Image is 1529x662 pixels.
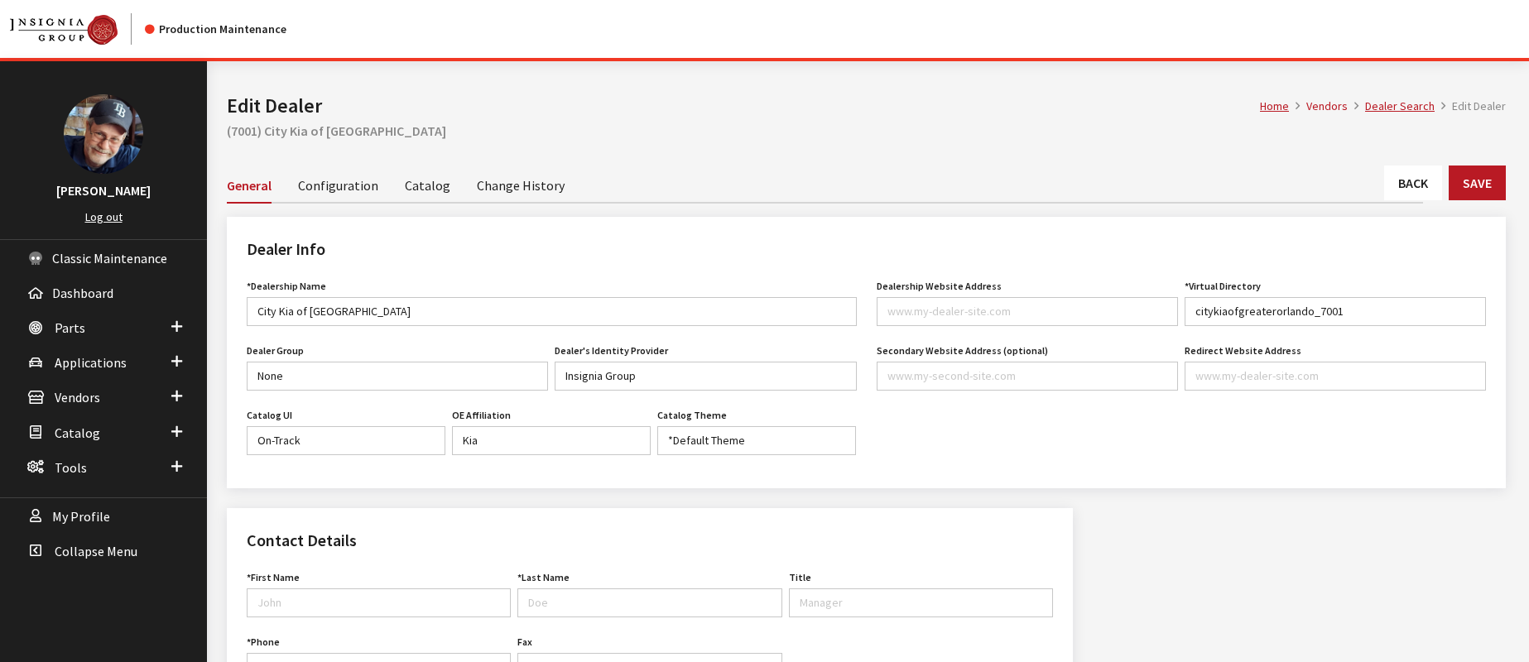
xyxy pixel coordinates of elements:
[555,343,668,358] label: Dealer's Identity Provider
[1449,165,1506,200] button: Save
[64,94,143,174] img: Ray Goodwin
[247,297,857,326] input: My Dealer
[1289,98,1348,115] li: Vendors
[247,588,511,617] input: John
[877,343,1048,358] label: Secondary Website Address (optional)
[52,285,113,301] span: Dashboard
[55,425,100,441] span: Catalog
[405,167,450,202] a: Catalog
[247,237,1486,261] h2: Dealer Info
[227,91,1260,121] h1: Edit Dealer
[247,528,1053,553] h2: Contact Details
[247,408,292,423] label: Catalog UI
[145,21,286,38] div: Production Maintenance
[877,362,1178,391] input: www.my-second-site.com
[1185,279,1261,294] label: *Virtual Directory
[55,354,127,371] span: Applications
[1384,165,1442,200] a: Back
[452,408,511,423] label: OE Affiliation
[247,635,280,650] label: Phone
[1365,98,1435,113] a: Dealer Search
[1435,98,1506,115] li: Edit Dealer
[789,588,1053,617] input: Manager
[227,121,1506,141] h2: (7001) City Kia of [GEOGRAPHIC_DATA]
[1260,98,1289,113] a: Home
[877,297,1178,326] input: www.my-dealer-site.com
[247,570,300,585] label: First Name
[52,508,110,525] span: My Profile
[1185,343,1301,358] label: Redirect Website Address
[877,279,1002,294] label: Dealership Website Address
[247,343,304,358] label: Dealer Group
[247,279,326,294] label: *Dealership Name
[1185,297,1486,326] input: site-name
[55,459,87,476] span: Tools
[85,209,123,224] a: Log out
[10,15,118,45] img: Catalog Maintenance
[298,167,378,202] a: Configuration
[10,13,145,45] a: Insignia Group logo
[657,408,727,423] label: Catalog Theme
[789,570,811,585] label: Title
[477,167,565,202] a: Change History
[17,180,190,200] h3: [PERSON_NAME]
[55,319,85,336] span: Parts
[55,543,137,559] span: Collapse Menu
[227,167,272,204] a: General
[517,588,781,617] input: Doe
[55,390,100,406] span: Vendors
[1185,362,1486,391] input: www.my-dealer-site.com
[517,635,532,650] label: Fax
[52,250,167,266] span: Classic Maintenance
[517,570,570,585] label: Last Name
